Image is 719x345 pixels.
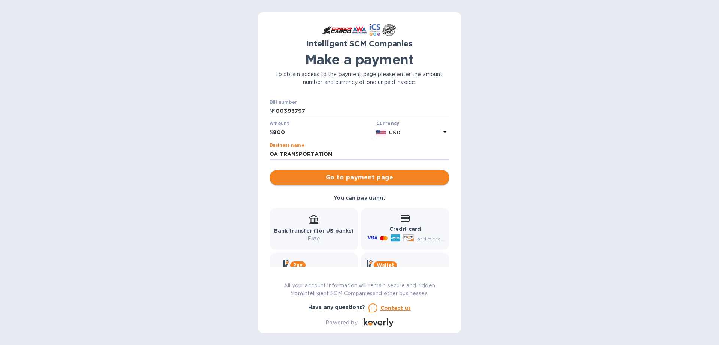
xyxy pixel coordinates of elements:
[270,52,449,67] h1: Make a payment
[274,228,354,234] b: Bank transfer (for US banks)
[276,106,449,117] input: Enter bill number
[325,319,357,327] p: Powered by
[274,235,354,243] p: Free
[389,130,400,136] b: USD
[270,128,273,136] p: $
[417,236,445,242] span: and more...
[389,226,421,232] b: Credit card
[376,121,400,126] b: Currency
[293,262,303,268] b: Pay
[376,130,386,135] img: USD
[308,304,365,310] b: Have any questions?
[270,122,289,126] label: Amount
[270,107,276,115] p: №
[380,305,411,311] u: Contact us
[306,39,413,48] b: Intelligent SCM Companies
[334,195,385,201] b: You can pay using:
[377,262,394,268] b: Wallet
[270,149,449,160] input: Enter business name
[270,282,449,297] p: All your account information will remain secure and hidden from Intelligent SCM Companies and oth...
[270,143,304,148] label: Business name
[270,170,449,185] button: Go to payment page
[270,100,297,105] label: Bill number
[273,127,373,138] input: 0.00
[276,173,443,182] span: Go to payment page
[270,70,449,86] p: To obtain access to the payment page please enter the amount, number and currency of one unpaid i...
